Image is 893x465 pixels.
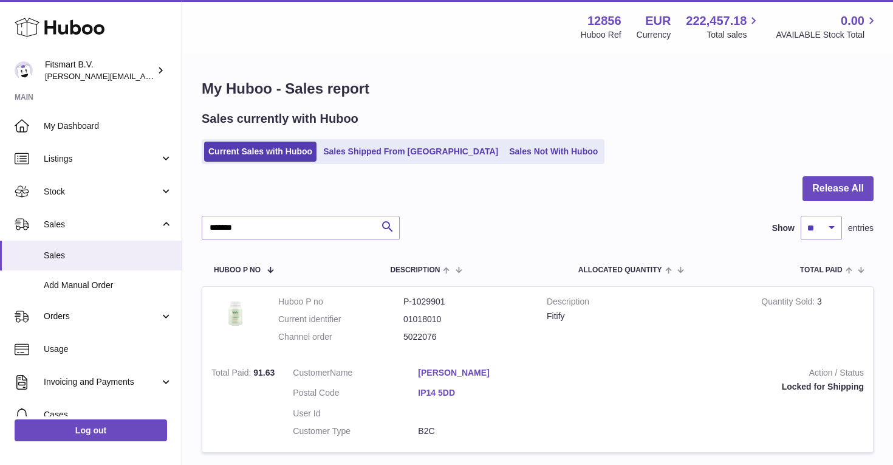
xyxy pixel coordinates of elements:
[202,79,874,98] h1: My Huboo - Sales report
[547,296,743,311] strong: Description
[44,186,160,198] span: Stock
[547,311,743,322] div: Fitify
[202,111,358,127] h2: Sales currently with Huboo
[15,419,167,441] a: Log out
[637,29,671,41] div: Currency
[505,142,602,162] a: Sales Not With Huboo
[578,266,662,274] span: ALLOCATED Quantity
[686,13,747,29] span: 222,457.18
[772,222,795,234] label: Show
[403,296,529,308] dd: P-1029901
[761,297,817,309] strong: Quantity Sold
[686,13,761,41] a: 222,457.18 Total sales
[752,287,873,358] td: 3
[418,367,543,379] a: [PERSON_NAME]
[44,311,160,322] span: Orders
[45,71,244,81] span: [PERSON_NAME][EMAIL_ADDRESS][DOMAIN_NAME]
[403,314,529,325] dd: 01018010
[319,142,502,162] a: Sales Shipped From [GEOGRAPHIC_DATA]
[44,409,173,421] span: Cases
[293,425,418,437] dt: Customer Type
[44,343,173,355] span: Usage
[403,331,529,343] dd: 5022076
[44,280,173,291] span: Add Manual Order
[45,59,154,82] div: Fitsmart B.V.
[204,142,316,162] a: Current Sales with Huboo
[44,250,173,261] span: Sales
[214,266,261,274] span: Huboo P no
[841,13,864,29] span: 0.00
[587,13,621,29] strong: 12856
[707,29,761,41] span: Total sales
[776,13,878,41] a: 0.00 AVAILABLE Stock Total
[293,368,330,377] span: Customer
[418,425,543,437] dd: B2C
[211,296,260,331] img: 128561739542540.png
[211,368,253,381] strong: Total Paid
[390,266,440,274] span: Description
[44,153,160,165] span: Listings
[44,120,173,132] span: My Dashboard
[561,367,864,382] strong: Action / Status
[15,61,33,80] img: jonathan@leaderoo.com
[278,331,403,343] dt: Channel order
[44,376,160,388] span: Invoicing and Payments
[848,222,874,234] span: entries
[800,266,843,274] span: Total paid
[278,314,403,325] dt: Current identifier
[802,176,874,201] button: Release All
[293,408,418,419] dt: User Id
[278,296,403,308] dt: Huboo P no
[776,29,878,41] span: AVAILABLE Stock Total
[645,13,671,29] strong: EUR
[581,29,621,41] div: Huboo Ref
[293,367,418,382] dt: Name
[44,219,160,230] span: Sales
[418,387,543,399] a: IP14 5DD
[253,368,275,377] span: 91.63
[561,381,864,393] div: Locked for Shipping
[293,387,418,402] dt: Postal Code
